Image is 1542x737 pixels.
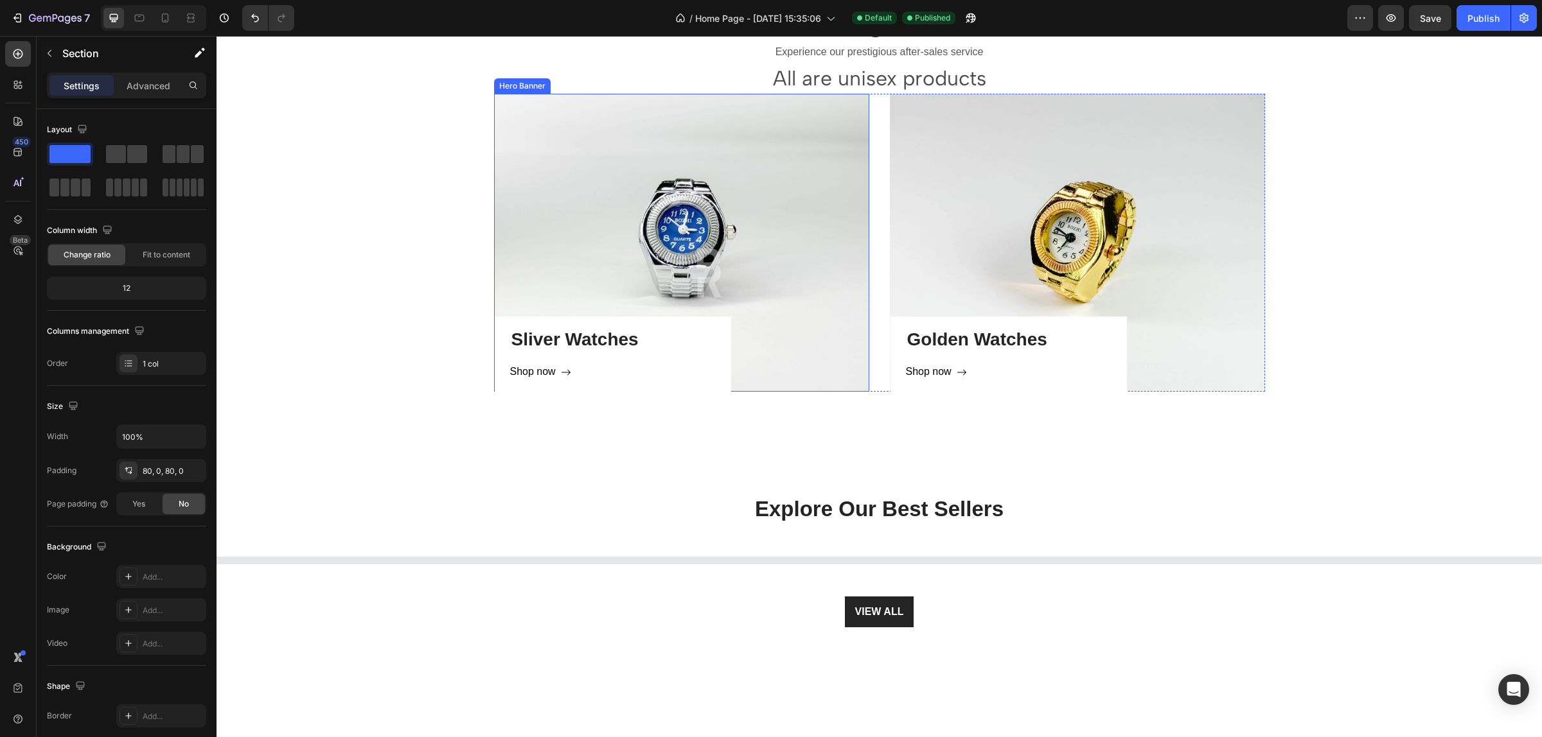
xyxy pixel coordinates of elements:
button: 7 [5,5,96,31]
div: Video [47,637,67,649]
iframe: Design area [217,36,1542,737]
div: Add... [143,571,203,583]
h3: Golden Watches [689,291,895,316]
div: 80, 0, 80, 0 [143,465,203,477]
div: Add... [143,605,203,616]
span: Change ratio [64,249,111,261]
div: 450 [12,137,31,147]
div: Add... [143,711,203,722]
span: Default [865,12,892,24]
div: Page padding [47,498,109,510]
h2: Explore Our Best Sellers [278,458,1049,489]
div: Color [47,571,67,582]
div: Order [47,358,68,369]
div: Background [47,539,109,556]
span: Published [915,12,950,24]
div: Add... [143,638,203,650]
div: Image [47,604,69,616]
div: VIEW ALL [639,568,687,584]
p: 7 [84,10,90,26]
div: Padding [47,465,76,476]
span: / [689,12,693,25]
div: Shop now [294,327,339,345]
div: Hero Banner [280,44,332,56]
div: 12 [49,279,204,297]
a: VIEW ALL [628,560,698,591]
div: Layout [47,121,90,139]
div: Shop now [689,327,735,345]
div: Shape [47,678,88,695]
span: Fit to content [143,249,190,261]
div: Columns management [47,323,147,340]
p: Settings [64,79,100,92]
span: Home Page - [DATE] 15:35:06 [695,12,821,25]
span: Yes [132,498,145,510]
button: Save [1409,5,1451,31]
span: No [179,498,189,510]
div: Column width [47,222,115,239]
button: Publish [1457,5,1511,31]
p: Advanced [127,79,170,92]
button: Shop now [689,327,750,345]
div: Undo/Redo [242,5,294,31]
div: Width [47,431,68,442]
div: Border [47,710,72,722]
input: Auto [117,425,206,448]
span: Save [1420,13,1441,24]
h3: Sliver Watches [294,291,499,316]
div: Beta [10,235,31,245]
button: Shop now [294,327,355,345]
p: Section [62,46,168,61]
div: Size [47,398,81,415]
div: Publish [1467,12,1500,25]
div: Open Intercom Messenger [1498,674,1529,705]
div: 1 col [143,358,203,370]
